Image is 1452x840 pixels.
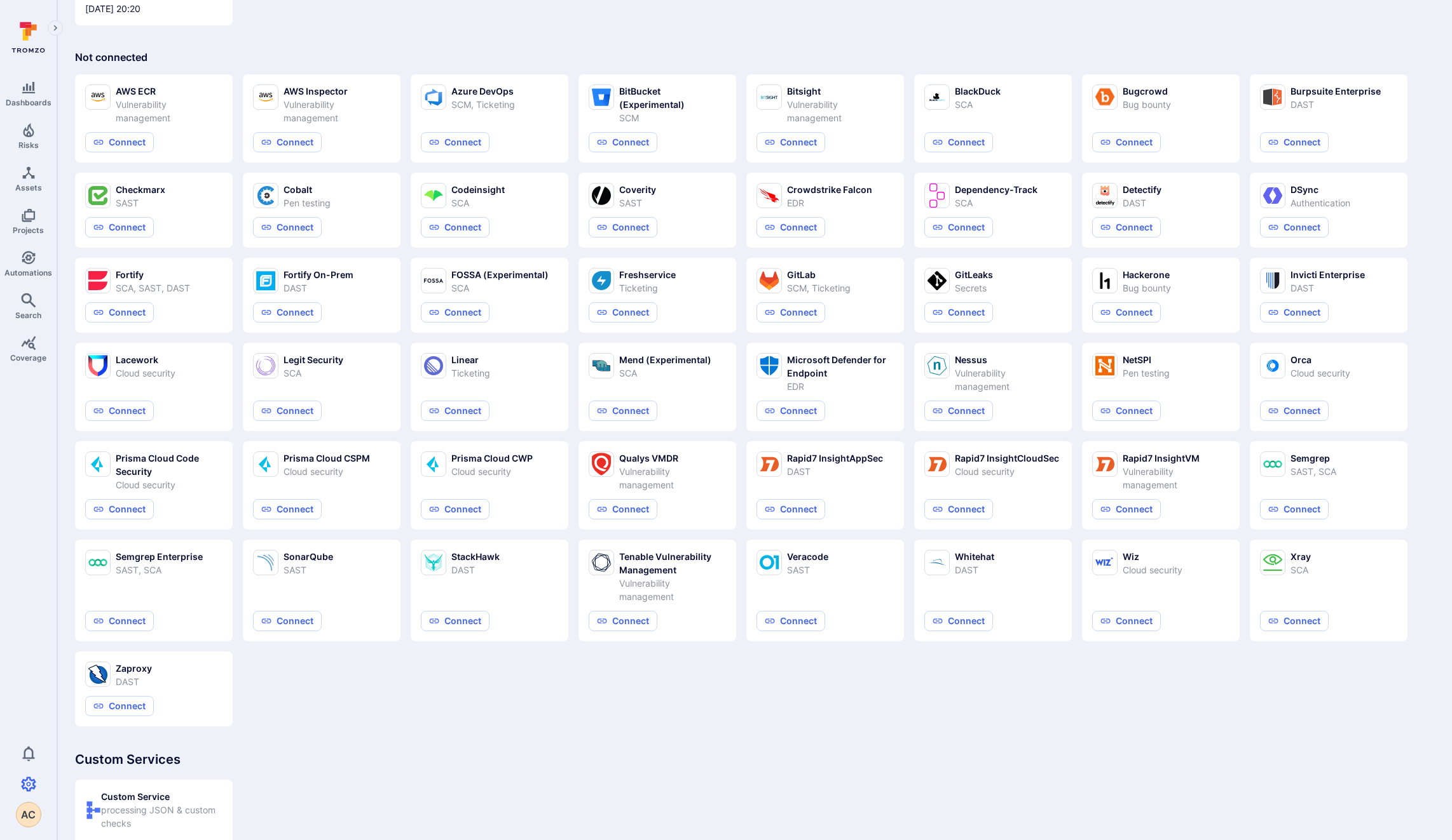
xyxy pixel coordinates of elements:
div: SCA, SAST, DAST [116,281,190,295]
div: SCA [955,196,1038,210]
span: Search [15,310,41,320]
div: Codeinsight [451,183,505,196]
div: DAST [787,465,883,478]
div: Vulnerability management [619,465,726,491]
div: Vulnerability management [787,98,894,124]
button: Connect [85,611,154,631]
button: Connect [757,611,825,631]
div: processing JSON & custom checks [101,803,223,830]
button: Connect [1260,499,1329,519]
div: GitLab [787,268,851,281]
button: Expand navigation menu [48,20,63,36]
div: Dependency-Track [955,183,1038,196]
div: DAST [1291,98,1381,111]
div: SAST [787,563,828,577]
div: Cloud security [116,366,175,380]
div: Detectify [1123,183,1161,196]
div: AWS Inspector [284,84,390,98]
button: Connect [85,217,154,237]
button: Connect [757,132,825,152]
div: Tenable Vulnerability Management [619,550,726,577]
button: Connect [1092,302,1161,323]
div: EDR [787,196,872,210]
div: Hackerone [1123,268,1171,281]
button: Connect [924,401,993,421]
div: Azure DevOps [451,84,515,98]
div: SAST [284,563,333,577]
div: Custom Service [101,790,223,803]
button: Connect [924,302,993,323]
span: Coverage [10,353,46,363]
div: Xray [1291,550,1311,563]
div: SCM [619,111,726,124]
div: SAST, SCA [116,563,203,577]
div: Zaproxy [116,662,152,675]
div: Mend (Experimental) [619,353,711,366]
button: Connect [253,217,322,237]
div: Rapid7 InsightCloudSec [955,451,1059,465]
div: Lacework [116,353,175,366]
div: Bug bounty [1123,98,1171,111]
button: Connect [85,696,154,716]
button: Connect [924,611,993,631]
div: Vulnerability management [619,577,726,603]
span: [DATE] 20:20 [85,3,223,15]
button: Connect [1092,132,1161,152]
div: Qualys VMDR [619,451,726,465]
div: Legit Security [284,353,343,366]
div: Bug bounty [1123,281,1171,295]
div: Vulnerability management [284,98,390,124]
button: Connect [757,499,825,519]
div: Checkmarx [116,183,165,196]
div: SAST, SCA [1291,465,1336,478]
div: Freshservice [619,268,676,281]
div: Prisma Cloud CSPM [284,451,370,465]
button: Connect [85,302,154,323]
button: Connect [589,132,657,152]
button: Connect [757,302,825,323]
div: AWS ECR [116,84,223,98]
div: Prisma Cloud CWP [451,451,533,465]
span: Automations [4,268,52,277]
div: SonarQube [284,550,333,563]
div: SCA [451,196,505,210]
button: Connect [253,401,322,421]
button: Connect [589,217,657,237]
div: Bugcrowd [1123,84,1171,98]
div: DAST [116,675,152,688]
button: Connect [1092,217,1161,237]
div: Rapid7 InsightAppSec [787,451,883,465]
div: Linear [451,353,490,366]
div: Bitsight [787,84,894,98]
div: Pen testing [1123,366,1170,380]
div: EDR [787,380,894,393]
button: Connect [421,401,490,421]
div: Rapid7 InsightVM [1123,451,1229,465]
div: Pen testing [284,196,331,210]
button: Connect [253,132,322,152]
div: SCM, Ticketing [787,281,851,295]
div: SAST [116,196,165,210]
button: Connect [85,401,154,421]
button: Connect [421,132,490,152]
div: Authentication [1291,196,1350,210]
div: DAST [451,563,500,577]
div: DAST [284,281,353,295]
button: Connect [1092,401,1161,421]
div: Cloud security [1291,366,1350,380]
button: Connect [421,499,490,519]
span: Projects [13,225,44,235]
span: Not connected [75,51,147,63]
div: Cobalt [284,183,331,196]
div: Orca [1291,353,1350,366]
button: Connect [1092,611,1161,631]
button: Connect [421,302,490,323]
div: Wiz [1123,550,1182,563]
div: Cloud security [955,465,1059,478]
button: Connect [924,499,993,519]
div: Burpsuite Enterprise [1291,84,1381,98]
div: Invicti Enterprise [1291,268,1365,281]
div: Cloud security [451,465,533,478]
button: Connect [589,302,657,323]
div: SAST [619,196,656,210]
